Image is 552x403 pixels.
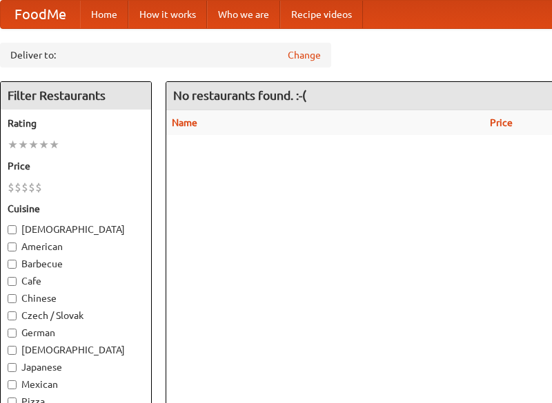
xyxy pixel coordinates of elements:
[8,223,144,236] label: [DEMOGRAPHIC_DATA]
[8,240,144,254] label: American
[280,1,363,28] a: Recipe videos
[173,89,306,102] ng-pluralize: No restaurants found. :-(
[28,137,39,152] li: ★
[128,1,207,28] a: How it works
[8,274,144,288] label: Cafe
[28,180,35,195] li: $
[8,225,17,234] input: [DEMOGRAPHIC_DATA]
[8,343,144,357] label: [DEMOGRAPHIC_DATA]
[1,1,80,28] a: FoodMe
[8,291,144,305] label: Chinese
[8,116,144,130] h5: Rating
[49,137,59,152] li: ★
[8,260,17,269] input: Barbecue
[14,180,21,195] li: $
[39,137,49,152] li: ★
[8,202,144,216] h5: Cuisine
[8,378,144,391] label: Mexican
[490,117,513,128] a: Price
[8,137,18,152] li: ★
[172,117,197,128] a: Name
[8,180,14,195] li: $
[8,294,17,303] input: Chinese
[21,180,28,195] li: $
[8,159,144,173] h5: Price
[18,137,28,152] li: ★
[8,360,144,374] label: Japanese
[8,277,17,286] input: Cafe
[35,180,42,195] li: $
[8,309,144,322] label: Czech / Slovak
[1,82,151,110] h4: Filter Restaurants
[288,48,321,62] a: Change
[8,329,17,338] input: German
[207,1,280,28] a: Who we are
[8,346,17,355] input: [DEMOGRAPHIC_DATA]
[8,363,17,372] input: Japanese
[8,311,17,320] input: Czech / Slovak
[80,1,128,28] a: Home
[8,257,144,271] label: Barbecue
[8,380,17,389] input: Mexican
[8,326,144,340] label: German
[8,242,17,251] input: American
